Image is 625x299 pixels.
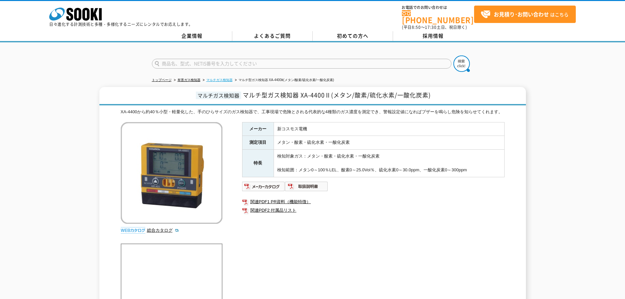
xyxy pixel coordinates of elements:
img: マルチ型ガス検知器 XA-4400Ⅱ(メタン/酸素/硫化水素/一酸化炭素) [121,122,222,224]
th: 特長 [242,150,274,177]
span: 初めての方へ [337,32,368,39]
img: btn_search.png [453,55,470,72]
td: 新コスモス電機 [274,122,504,136]
a: 有害ガス検知器 [177,78,200,82]
a: 採用情報 [393,31,473,41]
div: XA-4400から約40％小型・軽量化した、手のひらサイズのガス検知器で、工事現場で危険とされる代表的な4種類のガス濃度を測定でき、警報設定値になればブザーを鳴らし危険を知らせてくれます。 [121,109,505,116]
a: [PHONE_NUMBER] [402,10,474,24]
input: 商品名、型式、NETIS番号を入力してください [152,59,451,69]
a: よくあるご質問 [232,31,313,41]
a: 取扱説明書 [285,185,328,190]
a: トップページ [152,78,172,82]
a: 関連PDF2 付属品リスト [242,206,505,215]
img: メーカーカタログ [242,181,285,192]
li: マルチ型ガス検知器 XA-4400Ⅱ(メタン/酸素/硫化水素/一酸化炭素) [234,77,334,84]
span: (平日 ～ 土日、祝日除く) [402,24,467,30]
span: マルチ型ガス検知器 XA-4400Ⅱ(メタン/酸素/硫化水素/一酸化炭素) [243,91,431,99]
a: 総合カタログ [147,228,179,233]
a: 初めての方へ [313,31,393,41]
span: 17:30 [425,24,437,30]
td: 検知対象ガス：メタン・酸素・硫化水素・一酸化炭素 検知範囲：メタン0～100％LEL、酸素0～25.0Vol％、硫化水素0～30.0ppm、一酸化炭素0～300ppm [274,150,504,177]
span: お電話でのお問い合わせは [402,6,474,10]
span: はこちら [481,10,569,19]
img: webカタログ [121,227,145,234]
a: メーカーカタログ [242,185,285,190]
img: 取扱説明書 [285,181,328,192]
td: メタン・酸素・硫化水素・一酸化炭素 [274,136,504,150]
a: マルチガス検知器 [206,78,233,82]
th: メーカー [242,122,274,136]
a: お見積り･お問い合わせはこちら [474,6,576,23]
p: 日々進化する計測技術と多種・多様化するニーズにレンタルでお応えします。 [49,22,193,26]
a: 関連PDF1 PR資料（機能特徴） [242,198,505,206]
strong: お見積り･お問い合わせ [494,10,549,18]
a: 企業情報 [152,31,232,41]
span: マルチガス検知器 [196,92,241,99]
span: 8:50 [412,24,421,30]
th: 測定項目 [242,136,274,150]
